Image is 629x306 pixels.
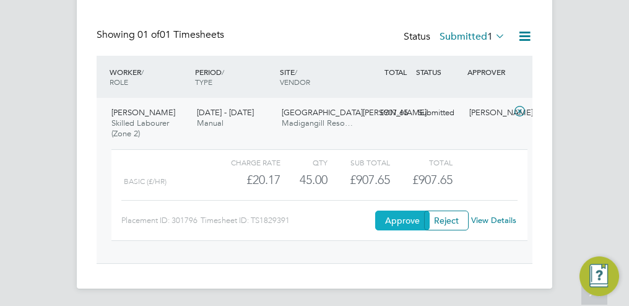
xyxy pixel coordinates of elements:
button: Approve [375,211,430,230]
div: APPROVER [464,61,516,83]
span: £907.65 [412,172,453,187]
span: / [295,67,297,77]
span: Basic (£/HR) [124,177,167,186]
div: Submitted [413,103,464,123]
div: Sub Total [328,155,390,170]
div: £907.65 [362,103,414,123]
span: ROLE [110,77,128,87]
span: 01 of [137,28,160,41]
span: Manual [197,118,223,128]
span: [PERSON_NAME] [111,107,175,118]
div: Timesheet ID: TS1829391 [201,211,375,230]
span: VENDOR [280,77,310,87]
div: STATUS [413,61,464,83]
span: Madigangill Reso… [282,118,353,128]
button: Reject [424,211,469,230]
span: / [222,67,224,77]
div: Charge rate [218,155,280,170]
div: WORKER [106,61,192,93]
span: 01 Timesheets [137,28,224,41]
span: TYPE [195,77,212,87]
a: View Details [471,215,516,225]
div: QTY [280,155,328,170]
div: £20.17 [218,170,280,190]
span: / [141,67,144,77]
span: Skilled Labourer (Zone 2) [111,118,169,139]
button: Engage Resource Center [579,256,619,296]
div: £907.65 [328,170,390,190]
div: Placement ID: 301796 [121,211,201,230]
span: [DATE] - [DATE] [197,107,254,118]
span: TOTAL [384,67,407,77]
span: [GEOGRAPHIC_DATA][PERSON_NAME] [282,107,427,118]
div: SITE [277,61,362,93]
div: Showing [97,28,227,42]
div: Status [404,28,508,46]
div: Total [390,155,453,170]
div: 45.00 [280,170,328,190]
label: Submitted [440,30,505,43]
div: PERIOD [192,61,277,93]
div: [PERSON_NAME] [464,103,516,123]
span: 1 [487,30,493,43]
